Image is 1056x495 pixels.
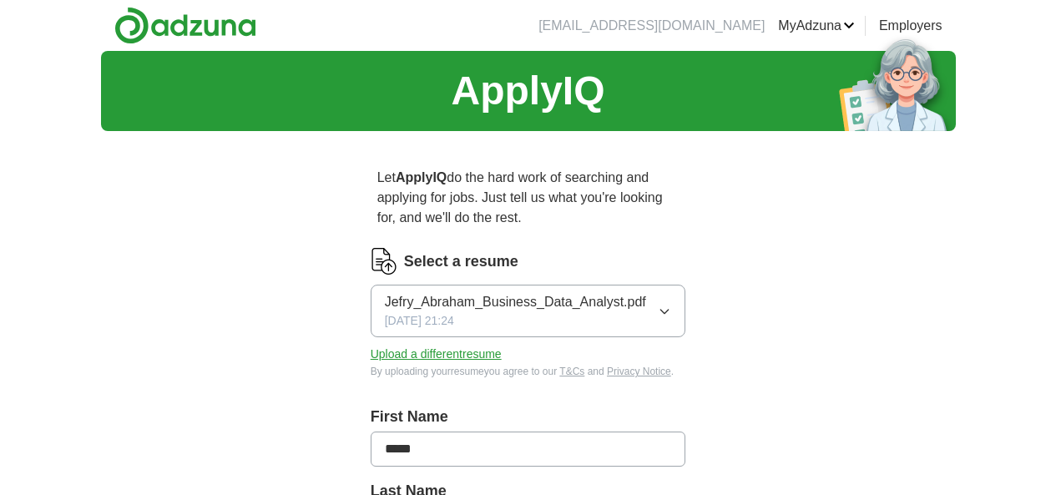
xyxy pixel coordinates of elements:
span: [DATE] 21:24 [385,312,454,330]
a: MyAdzuna [778,16,855,36]
label: Select a resume [404,250,518,273]
a: Employers [879,16,942,36]
li: [EMAIL_ADDRESS][DOMAIN_NAME] [538,16,765,36]
img: CV Icon [371,248,397,275]
button: Upload a differentresume [371,346,502,363]
strong: ApplyIQ [396,170,447,184]
a: T&Cs [559,366,584,377]
button: Jefry_Abraham_Business_Data_Analyst.pdf[DATE] 21:24 [371,285,686,337]
label: First Name [371,406,686,428]
p: Let do the hard work of searching and applying for jobs. Just tell us what you're looking for, an... [371,161,686,235]
img: Adzuna logo [114,7,256,44]
h1: ApplyIQ [451,61,604,121]
span: Jefry_Abraham_Business_Data_Analyst.pdf [385,292,646,312]
div: By uploading your resume you agree to our and . [371,364,686,379]
a: Privacy Notice [607,366,671,377]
